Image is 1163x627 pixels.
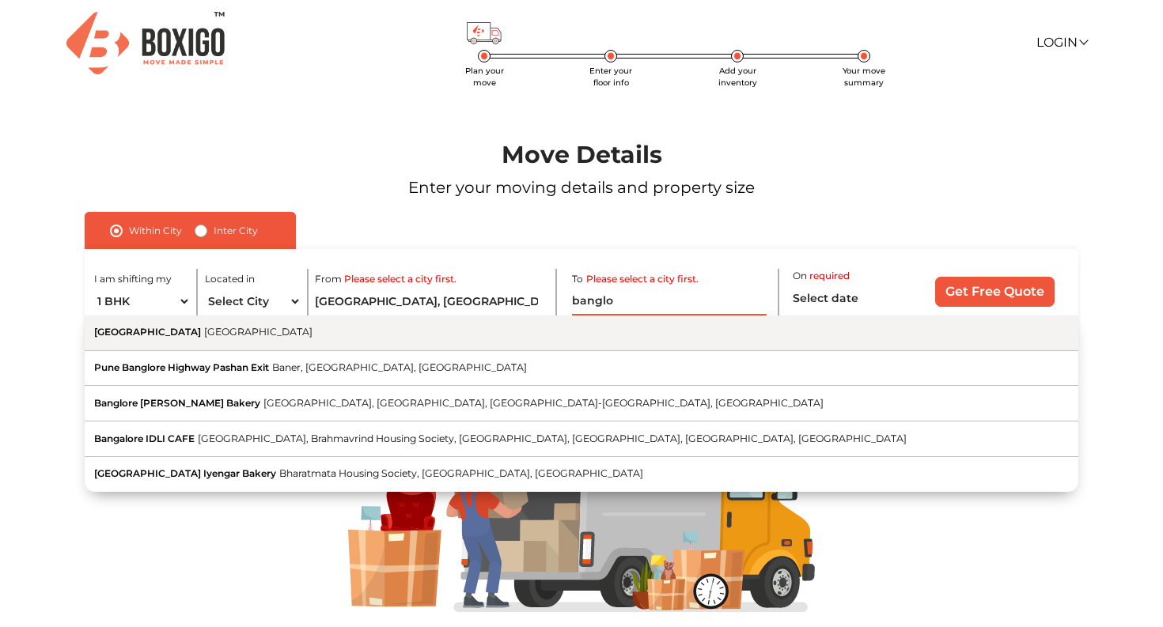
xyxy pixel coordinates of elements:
span: Plan your move [465,66,504,88]
span: Pune Banglore Highway Pashan Exit [94,361,269,373]
span: Enter your floor info [589,66,632,88]
input: Locality [572,288,767,315]
span: Your move summary [843,66,885,88]
span: [GEOGRAPHIC_DATA], [GEOGRAPHIC_DATA], [GEOGRAPHIC_DATA]-[GEOGRAPHIC_DATA], [GEOGRAPHIC_DATA] [263,397,824,409]
span: Banglore [PERSON_NAME] Bakery [94,397,260,409]
span: [GEOGRAPHIC_DATA] Iyengar Bakery [94,467,276,479]
img: Boxigo [66,12,225,74]
span: [GEOGRAPHIC_DATA] [94,326,201,338]
span: Bharatmata Housing Society, [GEOGRAPHIC_DATA], [GEOGRAPHIC_DATA] [279,467,643,479]
a: Login [1036,35,1087,50]
button: [GEOGRAPHIC_DATA] Iyengar BakeryBharatmata Housing Society, [GEOGRAPHIC_DATA], [GEOGRAPHIC_DATA] [85,457,1078,492]
label: Is flexible? [812,312,860,329]
h1: Move Details [47,141,1116,169]
span: Bangalore IDLI CAFE [94,432,195,444]
button: Pune Banglore Highway Pashan ExitBaner, [GEOGRAPHIC_DATA], [GEOGRAPHIC_DATA] [85,351,1078,387]
label: To [572,272,583,286]
p: Enter your moving details and property size [47,176,1116,199]
label: From [315,272,342,286]
input: Locality [315,288,542,315]
label: Within City [129,221,182,240]
input: Get Free Quote [935,277,1055,307]
span: [GEOGRAPHIC_DATA] [204,326,313,338]
label: Please select a city first. [586,272,699,286]
label: Located in [205,272,255,286]
label: On [793,269,807,283]
label: Please select a city first. [344,272,456,286]
span: Baner, [GEOGRAPHIC_DATA], [GEOGRAPHIC_DATA] [272,361,527,373]
span: Add your inventory [718,66,757,88]
button: [GEOGRAPHIC_DATA][GEOGRAPHIC_DATA] [85,315,1078,351]
label: I am shifting my [94,272,172,286]
button: Bangalore IDLI CAFE[GEOGRAPHIC_DATA], Brahmavrind Housing Society, [GEOGRAPHIC_DATA], [GEOGRAPHIC... [85,421,1078,457]
input: Select date [793,285,907,312]
label: Inter City [214,221,258,240]
span: [GEOGRAPHIC_DATA], Brahmavrind Housing Society, [GEOGRAPHIC_DATA], [GEOGRAPHIC_DATA], [GEOGRAPHIC... [198,432,907,444]
label: required [809,269,850,283]
button: Banglore [PERSON_NAME] Bakery[GEOGRAPHIC_DATA], [GEOGRAPHIC_DATA], [GEOGRAPHIC_DATA]-[GEOGRAPHIC_... [85,386,1078,421]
